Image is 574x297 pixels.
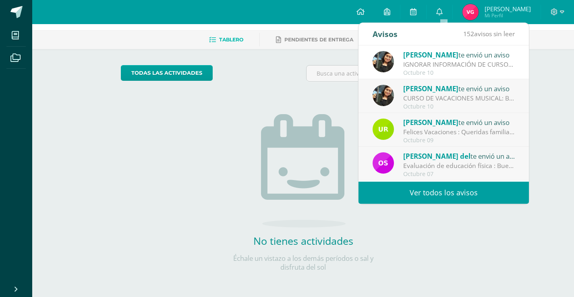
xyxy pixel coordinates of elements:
[403,94,515,103] div: CURSO DE VACACIONES MUSICAL: Buen dia papitos, adjunto información de cursos de vacaciones musica...
[462,4,479,20] img: d867979df490cd3c2f496c482e606132.png
[209,33,243,46] a: Tablero
[223,234,384,248] h2: No tienes actividades
[219,37,243,43] span: Tablero
[403,118,458,127] span: [PERSON_NAME]
[485,5,531,13] span: [PERSON_NAME]
[403,151,515,161] div: te envió un aviso
[403,84,458,93] span: [PERSON_NAME]
[284,37,353,43] span: Pendientes de entrega
[403,103,515,110] div: Octubre 10
[373,51,394,72] img: afbb90b42ddb8510e0c4b806fbdf27cc.png
[403,50,458,59] span: [PERSON_NAME]
[403,70,515,76] div: Octubre 10
[463,29,474,38] span: 152
[463,29,515,38] span: avisos sin leer
[358,182,529,204] a: Ver todos los avisos
[121,65,213,81] a: todas las Actividades
[373,119,394,140] img: b26c9f858939c81e3582dc868291869f.png
[373,152,394,174] img: bce0f8ceb38355b742bd4151c3279ece.png
[403,49,515,60] div: te envió un aviso
[403,152,470,161] span: [PERSON_NAME] del
[485,12,531,19] span: Mi Perfil
[307,66,485,81] input: Busca una actividad próxima aquí...
[373,23,398,45] div: Avisos
[373,85,394,106] img: afbb90b42ddb8510e0c4b806fbdf27cc.png
[403,127,515,137] div: Felices Vacaciones : Queridas familias de Quinto de Primaria: Queremos agradecer profundamente su...
[403,137,515,144] div: Octubre 09
[261,114,346,227] img: no_activities.png
[403,171,515,178] div: Octubre 07
[403,117,515,127] div: te envió un aviso
[276,33,353,46] a: Pendientes de entrega
[403,83,515,94] div: te envió un aviso
[223,254,384,272] p: Échale un vistazo a los demás períodos o sal y disfruta del sol
[403,161,515,170] div: Evaluación de educación física : Buenas tardes espero se encuentren bien en sus labores diarias. ...
[403,60,515,69] div: IGNORAR INFORMACIÓN DE CURSOS DE VACACIONES MUSICALES: Buen día, favor de Ignorar la información ...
